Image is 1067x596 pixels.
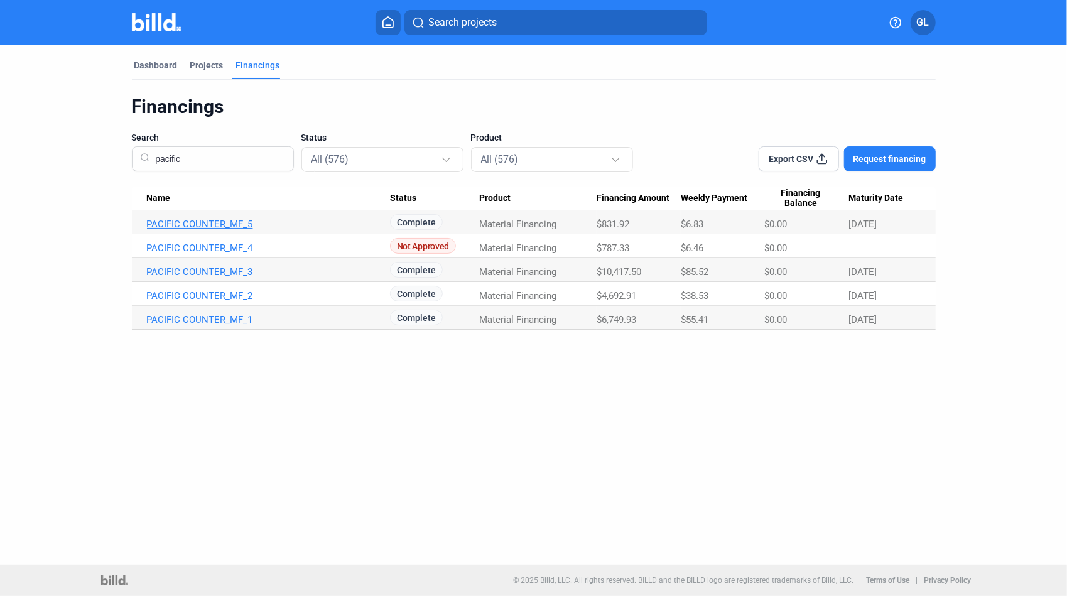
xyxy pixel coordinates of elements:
span: Material Financing [479,290,556,301]
span: Complete [390,262,443,278]
a: PACIFIC COUNTER_MF_4 [147,242,390,254]
p: | [916,576,918,585]
span: Material Financing [479,242,556,254]
span: $831.92 [597,219,629,230]
div: Status [390,193,479,204]
a: PACIFIC COUNTER_MF_5 [147,219,390,230]
button: Export CSV [759,146,839,171]
span: Product [479,193,511,204]
span: $0.00 [764,266,787,278]
span: [DATE] [848,314,877,325]
span: $6.46 [681,242,703,254]
span: Request financing [853,153,926,165]
span: Weekly Payment [681,193,747,204]
span: Status [301,131,327,144]
div: Maturity Date [848,193,920,204]
span: $38.53 [681,290,708,301]
span: $787.33 [597,242,629,254]
span: $0.00 [764,242,787,254]
div: Dashboard [134,59,178,72]
a: PACIFIC COUNTER_MF_1 [147,314,390,325]
span: $6.83 [681,219,703,230]
span: [DATE] [848,290,877,301]
button: Search projects [404,10,707,35]
span: Complete [390,310,443,325]
span: Maturity Date [848,193,903,204]
div: Financings [132,95,936,119]
span: Complete [390,286,443,301]
div: Projects [190,59,224,72]
span: $85.52 [681,266,708,278]
img: Billd Company Logo [132,13,181,31]
b: Terms of Use [866,576,909,585]
span: Material Financing [479,266,556,278]
img: logo [101,575,128,585]
span: $55.41 [681,314,708,325]
span: Search [132,131,160,144]
a: PACIFIC COUNTER_MF_2 [147,290,390,301]
span: Material Financing [479,314,556,325]
span: Export CSV [769,153,813,165]
span: Not Approved [390,238,456,254]
mat-select-trigger: All (576) [311,153,349,165]
mat-select-trigger: All (576) [481,153,519,165]
span: $6,749.93 [597,314,636,325]
span: [DATE] [848,219,877,230]
span: Financing Amount [597,193,669,204]
div: Financing Amount [597,193,681,204]
input: Search [150,143,285,175]
button: Request financing [844,146,936,171]
span: $0.00 [764,219,787,230]
span: Complete [390,214,443,230]
div: Weekly Payment [681,193,764,204]
span: [DATE] [848,266,877,278]
span: Financing Balance [764,188,837,209]
span: Name [147,193,171,204]
span: Material Financing [479,219,556,230]
span: $0.00 [764,314,787,325]
span: $10,417.50 [597,266,641,278]
span: Product [471,131,502,144]
div: Product [479,193,597,204]
a: PACIFIC COUNTER_MF_3 [147,266,390,278]
div: Financings [236,59,280,72]
div: Financing Balance [764,188,848,209]
span: $4,692.91 [597,290,636,301]
div: Name [147,193,390,204]
button: GL [911,10,936,35]
span: Status [390,193,416,204]
span: $0.00 [764,290,787,301]
p: © 2025 Billd, LLC. All rights reserved. BILLD and the BILLD logo are registered trademarks of Bil... [513,576,853,585]
span: GL [917,15,929,30]
span: Search projects [428,15,497,30]
b: Privacy Policy [924,576,971,585]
